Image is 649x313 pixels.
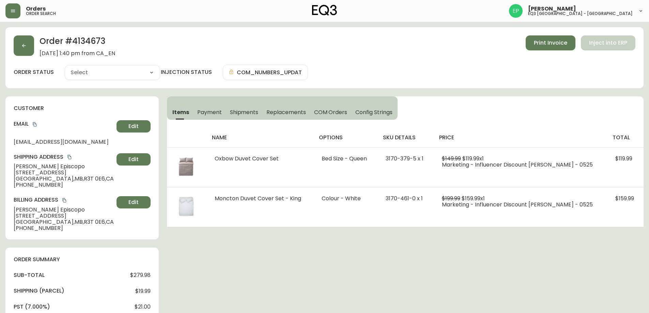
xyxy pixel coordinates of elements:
[31,121,38,128] button: copy
[117,153,151,166] button: Edit
[442,161,593,169] span: Marketing - Influencer Discount [PERSON_NAME] - 0525
[61,197,68,204] button: copy
[14,176,114,182] span: [GEOGRAPHIC_DATA] , MB , R3T 0E6 , CA
[319,134,372,141] h4: options
[14,153,114,161] h4: Shipping Address
[172,109,189,116] span: Items
[509,4,523,18] img: edb0eb29d4ff191ed42d19acdf48d771
[462,194,485,202] span: $159.99 x 1
[14,287,64,295] h4: Shipping ( Parcel )
[613,134,638,141] h4: total
[14,303,50,311] h4: pst (7.000%)
[175,156,197,177] img: 654b31c6-8624-493c-b0d1-8f1f13ebe3eb.jpg
[135,288,151,294] span: $19.99
[528,6,576,12] span: [PERSON_NAME]
[14,163,114,170] span: [PERSON_NAME] Episcopo
[314,109,347,116] span: COM Orders
[117,120,151,132] button: Edit
[322,195,369,202] li: Colour - White
[215,155,279,162] span: Oxbow Duvet Cover Set
[66,154,73,160] button: copy
[322,156,369,162] li: Bed Size - Queen
[14,219,114,225] span: [GEOGRAPHIC_DATA] , MB , R3T 0E6 , CA
[615,155,632,162] span: $119.99
[14,105,151,112] h4: customer
[14,196,114,204] h4: Billing Address
[161,68,212,76] h4: injection status
[386,194,423,202] span: 3170-461-0 x 1
[230,109,259,116] span: Shipments
[128,156,139,163] span: Edit
[312,5,337,16] img: logo
[442,155,461,162] span: $149.99
[266,109,306,116] span: Replacements
[355,109,392,116] span: Config Strings
[442,194,460,202] span: $199.99
[14,213,114,219] span: [STREET_ADDRESS]
[14,68,54,76] label: order status
[534,39,567,47] span: Print Invoice
[26,6,46,12] span: Orders
[135,304,151,310] span: $21.00
[40,35,115,50] h2: Order # 4134673
[462,155,484,162] span: $119.99 x 1
[117,196,151,208] button: Edit
[197,109,222,116] span: Payment
[130,272,151,278] span: $279.98
[526,35,575,50] button: Print Invoice
[14,182,114,188] span: [PHONE_NUMBER]
[175,195,197,217] img: d3309808-dc95-4c17-8e78-f4611e171823.jpg
[40,50,115,57] span: [DATE] 1:40 pm from CA_EN
[383,134,428,141] h4: sku details
[439,134,602,141] h4: price
[528,12,633,16] h5: eq3 [GEOGRAPHIC_DATA] - [GEOGRAPHIC_DATA]
[14,120,114,128] h4: Email
[386,155,423,162] span: 3170-379-5 x 1
[26,12,56,16] h5: order search
[128,123,139,130] span: Edit
[212,134,308,141] h4: name
[14,207,114,213] span: [PERSON_NAME] Episcopo
[14,225,114,231] span: [PHONE_NUMBER]
[14,139,114,145] span: [EMAIL_ADDRESS][DOMAIN_NAME]
[128,199,139,206] span: Edit
[14,271,45,279] h4: sub-total
[442,201,593,208] span: Marketing - Influencer Discount [PERSON_NAME] - 0525
[215,194,301,202] span: Moncton Duvet Cover Set - King
[14,170,114,176] span: [STREET_ADDRESS]
[14,256,151,263] h4: order summary
[615,194,634,202] span: $159.99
